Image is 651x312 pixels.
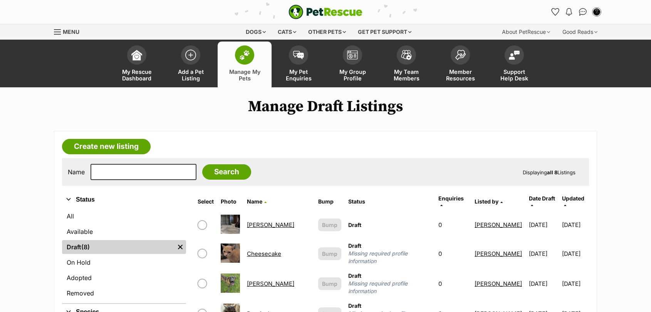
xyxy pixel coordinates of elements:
td: [DATE] [562,239,588,268]
span: My Team Members [389,68,424,82]
div: Other pets [303,24,351,40]
span: Updated [562,195,584,202]
img: team-members-icon-5396bd8760b3fe7c0b43da4ab00e1e3bb1a5d9ba89233759b79545d2d3fc5d0d.svg [401,50,412,60]
span: My Pet Enquiries [281,68,316,82]
span: Bump [322,221,337,229]
span: Missing required profile information [348,250,431,265]
a: Support Help Desk [487,42,541,87]
a: Available [62,225,186,239]
span: translation missing: en.admin.listings.index.attributes.enquiries [438,195,464,202]
button: Bump [318,219,341,231]
button: Bump [318,277,341,290]
button: Status [62,195,186,205]
img: add-pet-listing-icon-0afa8454b4691262ce3f59096e99ab1cd57d4a30225e0717b998d2c9b9846f56.svg [185,50,196,60]
span: Missing required profile information [348,280,431,295]
span: Menu [63,28,79,35]
button: Bump [318,247,341,260]
img: member-resources-icon-8e73f808a243e03378d46382f2149f9095a855e16c252ad45f914b54edf8863c.svg [455,50,466,60]
div: Status [62,208,186,303]
a: Favourites [549,6,561,18]
strong: all 8 [547,169,557,175]
img: Paiten Hunter profile pic [593,8,601,16]
a: [PERSON_NAME] [475,221,522,229]
a: [PERSON_NAME] [475,280,522,287]
a: PetRescue [289,5,362,19]
div: Cats [272,24,302,40]
a: Remove filter [174,240,186,254]
a: Enquiries [438,195,464,208]
a: Listed by [475,198,503,205]
span: Listed by [475,198,498,205]
img: dashboard-icon-eb2f2d2d3e046f16d808141f083e7271f6b2e854fb5c12c21221c1fb7104beca.svg [131,50,142,60]
img: pet-enquiries-icon-7e3ad2cf08bfb03b45e93fb7055b45f3efa6380592205ae92323e6603595dc1f.svg [293,51,304,59]
a: My Team Members [379,42,433,87]
label: Name [68,169,85,175]
div: Dogs [240,24,271,40]
span: Add a Pet Listing [173,68,208,82]
td: [DATE] [562,269,588,298]
a: Menu [54,24,85,38]
td: 0 [435,212,471,238]
img: logo-e224e6f780fb5917bec1dbf3a21bbac754714ae5b6737aabdf751b685950b380.svg [289,5,362,19]
td: 0 [435,239,471,268]
a: Conversations [577,6,589,18]
a: All [62,209,186,223]
td: [DATE] [526,212,561,238]
a: Create new listing [62,139,151,154]
th: Photo [218,192,243,211]
td: [DATE] [562,212,588,238]
th: Select [195,192,217,211]
a: [PERSON_NAME] [475,250,522,257]
a: Cheesecake [247,250,281,257]
div: About PetRescue [497,24,555,40]
a: Removed [62,286,186,300]
a: Add a Pet Listing [164,42,218,87]
a: My Pet Enquiries [272,42,325,87]
span: Draft [348,242,361,249]
span: My Group Profile [335,68,370,82]
span: Support Help Desk [497,68,532,82]
a: Updated [562,195,584,208]
td: [DATE] [526,239,561,268]
span: Draft [348,302,361,309]
span: Displaying Listings [523,169,575,175]
img: notifications-46538b983faf8c2785f20acdc204bb7945ddae34d4c08c2a6579f10ce5e182be.svg [566,8,572,16]
img: manage-my-pets-icon-02211641906a0b7f246fdf0571729dbe1e7629f14944591b6c1af311fb30b64b.svg [239,50,250,60]
th: Bump [315,192,344,211]
a: My Group Profile [325,42,379,87]
a: Draft [62,240,174,254]
span: Draft [348,222,361,228]
span: Manage My Pets [227,68,262,82]
button: Notifications [563,6,575,18]
img: help-desk-icon-fdf02630f3aa405de69fd3d07c3f3aa587a6932b1a1747fa1d2bba05be0121f9.svg [509,50,520,60]
a: Manage My Pets [218,42,272,87]
a: My Rescue Dashboard [110,42,164,87]
span: (8) [81,242,90,252]
a: [PERSON_NAME] [247,280,294,287]
input: Search [202,164,251,180]
a: On Hold [62,255,186,269]
a: Adopted [62,271,186,285]
img: group-profile-icon-3fa3cf56718a62981997c0bc7e787c4b2cf8bcc04b72c1350f741eb67cf2f40e.svg [347,50,358,60]
button: My account [591,6,603,18]
span: translation missing: en.admin.listings.index.attributes.date_draft [529,195,555,202]
span: My Rescue Dashboard [119,68,154,82]
span: Bump [322,250,337,258]
ul: Account quick links [549,6,603,18]
td: [DATE] [526,269,561,298]
a: Member Resources [433,42,487,87]
span: Name [247,198,262,205]
span: Draft [348,272,361,279]
span: Bump [322,280,337,288]
a: Date Draft [529,195,555,208]
div: Get pet support [352,24,417,40]
img: chat-41dd97257d64d25036548639549fe6c8038ab92f7586957e7f3b1b290dea8141.svg [579,8,587,16]
div: Good Reads [557,24,603,40]
span: Member Resources [443,68,478,82]
a: Name [247,198,267,205]
td: 0 [435,269,471,298]
a: [PERSON_NAME] [247,221,294,229]
th: Status [345,192,435,211]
